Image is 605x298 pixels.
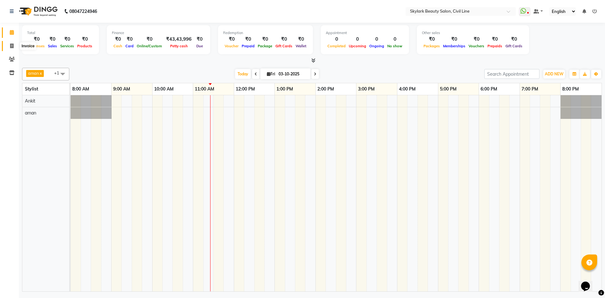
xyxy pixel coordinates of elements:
div: 0 [368,36,386,43]
div: Total [27,30,94,36]
span: Online/Custom [135,44,164,48]
span: Card [124,44,135,48]
div: Other sales [422,30,524,36]
input: 2025-10-03 [277,69,308,79]
a: 12:00 PM [234,85,256,94]
div: ₹0 [46,36,59,43]
a: 5:00 PM [438,85,458,94]
div: Invoice [20,42,36,50]
span: Package [256,44,274,48]
span: Ongoing [368,44,386,48]
div: ₹0 [135,36,164,43]
div: ₹0 [59,36,76,43]
div: ₹0 [240,36,256,43]
div: Appointment [326,30,404,36]
span: Prepaid [240,44,256,48]
div: ₹0 [294,36,308,43]
div: ₹0 [274,36,294,43]
div: ₹0 [486,36,504,43]
span: Due [195,44,205,48]
span: Gift Cards [274,44,294,48]
span: No show [386,44,404,48]
div: Finance [112,30,205,36]
span: aman [28,71,39,76]
span: Stylist [25,86,38,92]
span: ADD NEW [545,72,563,76]
span: Ankit [25,98,35,104]
div: 0 [386,36,404,43]
a: 1:00 PM [275,85,295,94]
span: aman [25,110,36,116]
a: 2:00 PM [316,85,336,94]
div: ₹0 [76,36,94,43]
div: ₹0 [256,36,274,43]
a: 10:00 AM [153,85,175,94]
b: 08047224946 [69,3,97,20]
a: 9:00 AM [112,85,132,94]
span: Petty cash [169,44,189,48]
div: ₹43,43,996 [164,36,194,43]
a: 3:00 PM [356,85,376,94]
span: Services [59,44,76,48]
div: ₹0 [422,36,441,43]
span: Fri [265,72,277,76]
div: ₹0 [124,36,135,43]
span: Packages [422,44,441,48]
span: Voucher [223,44,240,48]
span: Vouchers [467,44,486,48]
img: logo [16,3,59,20]
div: 0 [347,36,368,43]
a: 11:00 AM [193,85,216,94]
iframe: chat widget [579,273,599,292]
span: Upcoming [347,44,368,48]
div: ₹0 [504,36,524,43]
a: 7:00 PM [520,85,540,94]
a: 8:00 PM [561,85,580,94]
span: Prepaids [486,44,504,48]
span: Today [235,69,251,79]
span: Sales [46,44,59,48]
a: x [39,71,42,76]
a: 4:00 PM [397,85,417,94]
div: ₹0 [467,36,486,43]
div: 0 [326,36,347,43]
a: 8:00 AM [71,85,91,94]
span: +1 [54,70,64,75]
div: ₹0 [27,36,46,43]
div: Redemption [223,30,308,36]
div: ₹0 [194,36,205,43]
button: ADD NEW [543,70,565,79]
span: Products [76,44,94,48]
span: Cash [112,44,124,48]
span: Wallet [294,44,308,48]
span: Gift Cards [504,44,524,48]
div: ₹0 [223,36,240,43]
div: ₹0 [112,36,124,43]
span: Memberships [441,44,467,48]
span: Completed [326,44,347,48]
div: ₹0 [441,36,467,43]
a: 6:00 PM [479,85,499,94]
input: Search Appointment [484,69,539,79]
